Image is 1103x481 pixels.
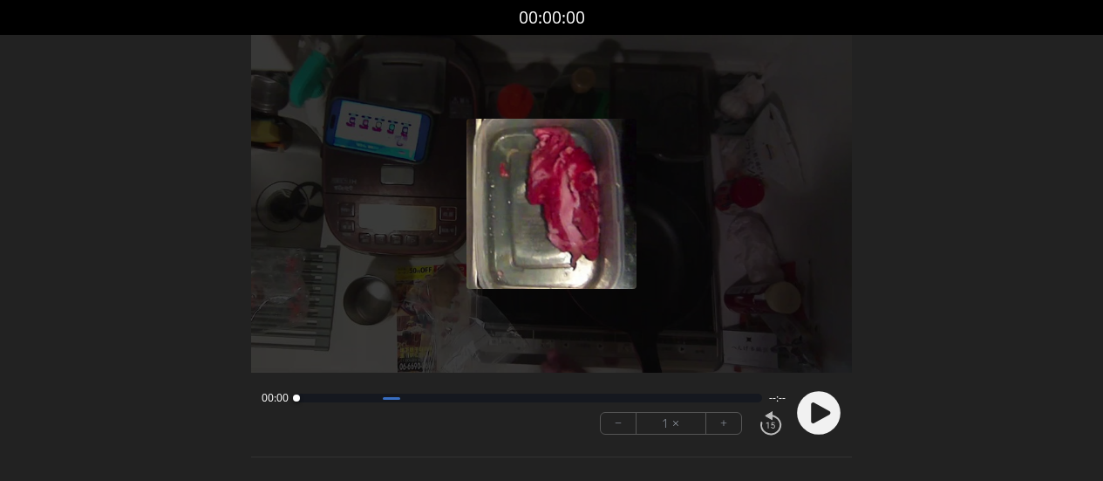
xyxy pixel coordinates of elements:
button: − [601,413,637,434]
button: + [706,413,741,434]
span: 00:00 [262,391,289,405]
img: Poster Image [466,119,637,289]
a: 00:00:00 [519,5,585,31]
div: 1 × [637,413,706,434]
span: --:-- [769,391,786,405]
